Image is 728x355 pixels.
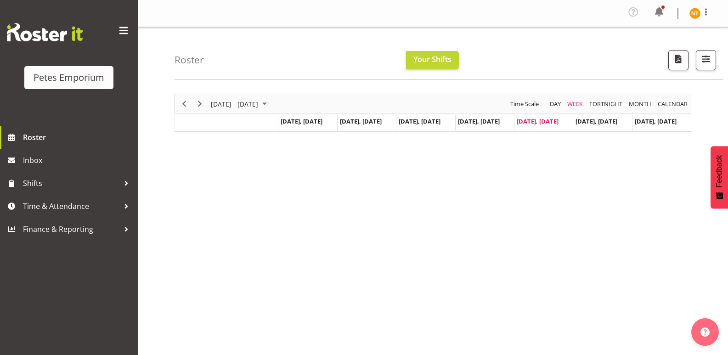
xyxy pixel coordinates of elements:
button: Timeline Day [548,98,563,110]
button: Next [194,98,206,110]
span: Week [566,98,584,110]
button: Feedback - Show survey [711,146,728,208]
span: [DATE] - [DATE] [210,98,259,110]
button: September 01 - 07, 2025 [209,98,271,110]
button: Month [656,98,689,110]
span: Inbox [23,153,133,167]
span: Your Shifts [413,54,451,64]
span: [DATE], [DATE] [458,117,500,125]
button: Time Scale [509,98,541,110]
button: Fortnight [588,98,624,110]
span: Roster [23,130,133,144]
img: nicole-thomson8388.jpg [689,8,700,19]
div: Previous [176,94,192,113]
span: Month [628,98,652,110]
div: Petes Emporium [34,71,104,85]
span: [DATE], [DATE] [340,117,382,125]
span: Feedback [715,155,723,187]
div: Timeline Week of September 5, 2025 [175,94,691,132]
span: Time & Attendance [23,199,119,213]
span: [DATE], [DATE] [576,117,617,125]
button: Your Shifts [406,51,459,69]
span: Time Scale [509,98,540,110]
button: Timeline Week [566,98,585,110]
span: Finance & Reporting [23,222,119,236]
span: [DATE], [DATE] [517,117,559,125]
span: [DATE], [DATE] [281,117,322,125]
img: Rosterit website logo [7,23,83,41]
img: help-xxl-2.png [700,327,710,337]
span: Fortnight [588,98,623,110]
span: [DATE], [DATE] [399,117,440,125]
button: Previous [178,98,191,110]
span: calendar [657,98,688,110]
span: [DATE], [DATE] [635,117,677,125]
span: Day [549,98,562,110]
button: Timeline Month [627,98,653,110]
div: Next [192,94,208,113]
h4: Roster [175,55,204,65]
span: Shifts [23,176,119,190]
button: Download a PDF of the roster according to the set date range. [668,50,688,70]
button: Filter Shifts [696,50,716,70]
